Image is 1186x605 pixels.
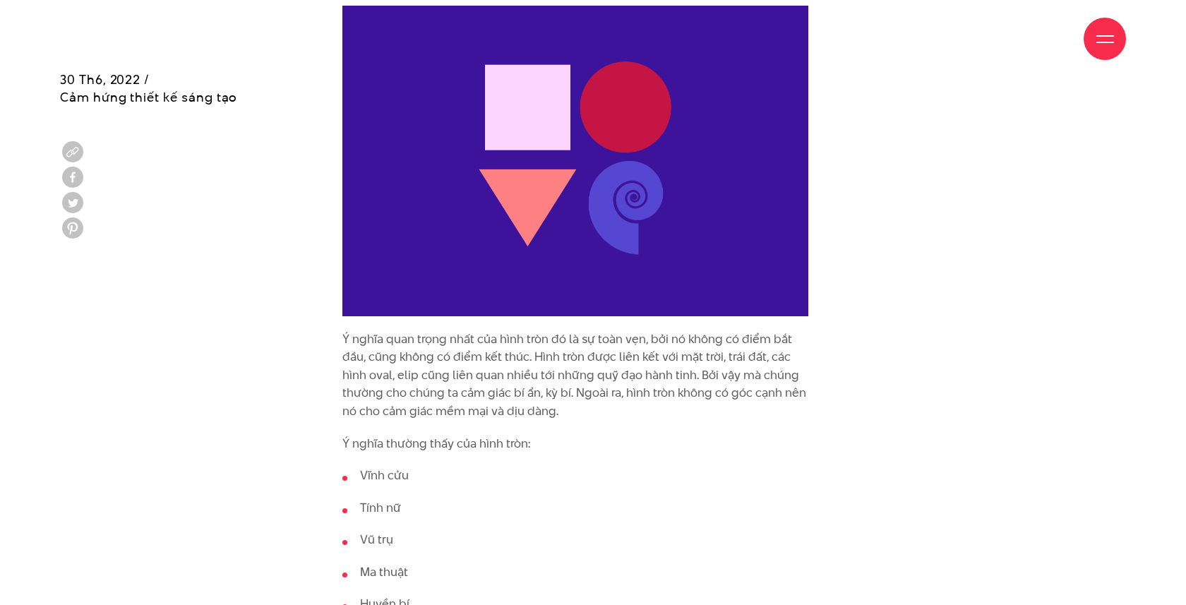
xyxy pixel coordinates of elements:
p: Ý nghĩa quan trọng nhất của hình tròn đó là sự toàn vẹn, bởi nó không có điểm bắt đầu, cũng không... [342,330,808,421]
li: Ma thuật [342,563,808,582]
li: Vũ trụ [342,531,808,549]
img: : Tâm lý học nhận thức của hình dạng [342,6,808,316]
li: Vĩnh cửu [342,467,808,485]
span: 30 Th6, 2022 / Cảm hứng thiết kế sáng tạo [60,71,237,106]
p: Ý nghĩa thường thấy của hình tròn: [342,435,808,453]
li: Tính nữ [342,499,808,517]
